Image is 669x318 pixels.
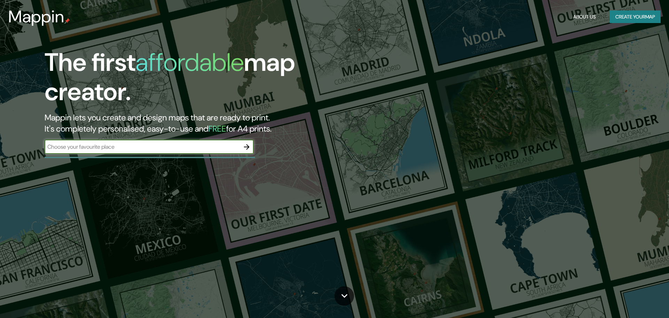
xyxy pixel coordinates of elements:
button: Create yourmap [610,10,661,23]
h2: Mappin lets you create and design maps that are ready to print. It's completely personalised, eas... [45,112,379,134]
h5: FREE [208,123,226,134]
img: mappin-pin [64,18,70,24]
h1: affordable [136,46,244,79]
button: About Us [570,10,599,23]
h1: The first map creator. [45,48,379,112]
input: Choose your favourite place [45,143,240,151]
h3: Mappin [8,7,64,27]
